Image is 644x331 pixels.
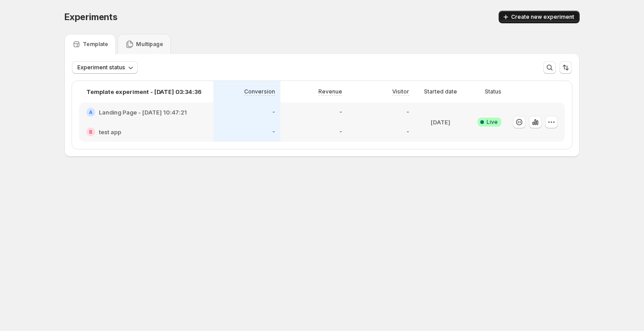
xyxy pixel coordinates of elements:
[407,128,409,136] p: -
[99,108,187,117] h2: Landing Page - [DATE] 10:47:21
[272,128,275,136] p: -
[485,88,501,95] p: Status
[511,13,574,21] span: Create new experiment
[86,87,202,96] p: Template experiment - [DATE] 03:34:36
[244,88,275,95] p: Conversion
[136,41,163,48] p: Multipage
[77,64,125,71] span: Experiment status
[89,129,93,135] h2: B
[392,88,409,95] p: Visitor
[407,109,409,116] p: -
[499,11,580,23] button: Create new experiment
[487,119,498,126] span: Live
[99,127,121,136] h2: test app
[83,41,108,48] p: Template
[431,118,450,127] p: [DATE]
[89,110,93,115] h2: A
[559,61,572,74] button: Sort the results
[318,88,342,95] p: Revenue
[424,88,457,95] p: Started date
[339,109,342,116] p: -
[272,109,275,116] p: -
[64,12,118,22] span: Experiments
[339,128,342,136] p: -
[72,61,138,74] button: Experiment status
